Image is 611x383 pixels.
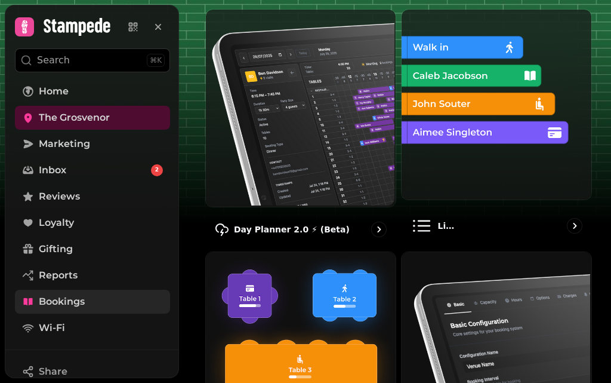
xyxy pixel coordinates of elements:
a: Marketing [15,132,170,156]
p: Search [37,53,70,68]
span: Inbox [39,163,66,177]
span: Wi-Fi [39,321,65,335]
span: Reviews [39,189,80,204]
a: The Grosvenor [15,106,170,130]
span: Bookings [39,295,85,309]
a: Day Planner 2.0 ⚡ (Beta)Day Planner 2.0 ⚡ (Beta) [205,9,396,247]
a: Reports [15,263,170,287]
a: Gifting [15,237,170,261]
span: Home [39,84,69,99]
p: Day Planner 2.0 ⚡ (Beta) [234,223,350,235]
p: List view [438,220,458,232]
span: The Grosvenor [39,111,110,125]
svg: go to [569,220,581,232]
a: List viewList view [401,9,592,247]
span: Loyalty [39,216,74,230]
span: Marketing [39,137,90,151]
svg: go to [373,223,385,235]
button: Search⌘K [15,48,170,72]
img: List view [400,8,590,198]
div: ⌘K [147,54,165,67]
a: Home [15,79,170,103]
img: Day Planner 2.0 ⚡ (Beta) [205,8,394,206]
a: Reviews [15,185,170,209]
span: Gifting [39,242,73,256]
a: Wi-Fi [15,316,170,340]
a: Loyalty [15,211,170,235]
a: Inbox2 [15,158,170,182]
span: Reports [39,268,78,283]
span: 2 [155,166,159,174]
a: Bookings [15,290,170,314]
span: Share [39,364,67,379]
